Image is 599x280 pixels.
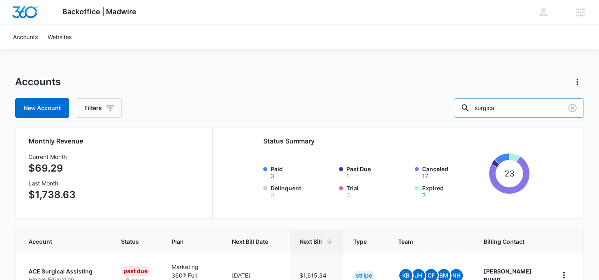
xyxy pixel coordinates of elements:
label: Expired [422,184,486,198]
p: $1,738.63 [29,187,76,202]
span: Next Bill [299,237,322,246]
input: Search [454,98,584,118]
span: Plan [172,237,212,246]
label: Trial [346,184,410,198]
a: Accounts [8,24,43,49]
span: Backoffice | Madwire [62,7,137,16]
button: Clear [566,101,579,115]
span: Next Bill Date [232,237,268,246]
h1: Accounts [15,76,61,88]
h3: Last Month [29,179,76,187]
button: Canceled [422,173,428,179]
a: New Account [15,98,69,118]
tspan: 23 [504,169,515,179]
h2: Status Summary [263,136,530,146]
button: Actions [571,75,584,88]
label: Paid [271,165,334,179]
label: Canceled [422,165,486,179]
label: Past Due [346,165,410,179]
button: Expired [422,192,425,198]
h3: Current Month [29,152,76,161]
span: Billing Contact [484,237,538,246]
span: Account [29,237,90,246]
span: Type [353,237,367,246]
div: Past Due [121,266,150,276]
label: Delinquent [271,184,334,198]
button: Paid [271,173,274,179]
button: Past Due [346,173,349,179]
p: ACE Surgical Assisting [29,267,101,276]
a: Websites [43,24,77,49]
p: $69.29 [29,161,76,176]
span: Team [398,237,452,246]
span: Status [121,237,140,246]
h2: Monthly Revenue [29,136,203,146]
button: Filters [76,98,122,118]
